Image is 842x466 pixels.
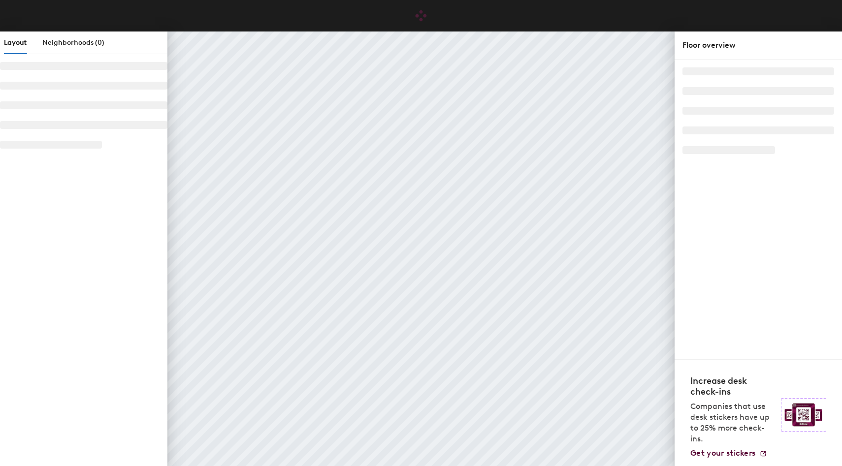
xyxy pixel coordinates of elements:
[690,401,775,444] p: Companies that use desk stickers have up to 25% more check-ins.
[682,39,834,51] div: Floor overview
[42,38,104,47] span: Neighborhoods (0)
[781,398,826,432] img: Sticker logo
[690,375,775,397] h4: Increase desk check-ins
[4,38,27,47] span: Layout
[690,448,767,458] a: Get your stickers
[690,448,755,458] span: Get your stickers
